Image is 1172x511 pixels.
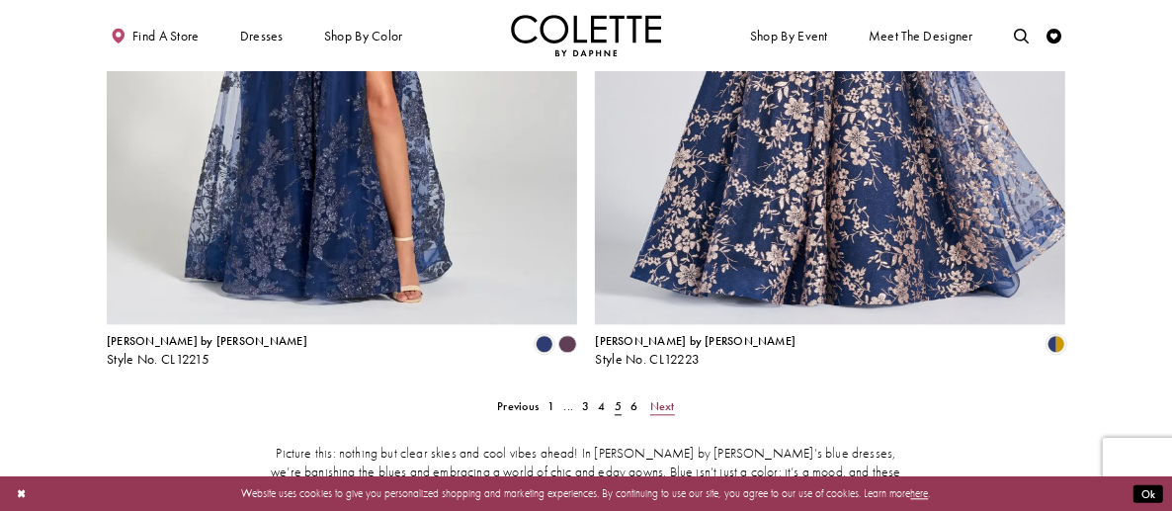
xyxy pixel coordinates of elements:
[599,398,606,414] span: 4
[645,395,679,417] a: Next Page
[869,29,973,43] span: Meet the designer
[1047,335,1065,353] i: Navy Blue/Gold
[107,335,307,367] div: Colette by Daphne Style No. CL12215
[511,15,661,56] a: Visit Home Page
[595,333,795,349] span: [PERSON_NAME] by [PERSON_NAME]
[1133,484,1163,503] button: Submit Dialog
[493,395,544,417] a: Prev Page
[1010,15,1033,56] a: Toggle search
[107,15,203,56] a: Find a store
[497,398,539,414] span: Previous
[320,15,406,56] span: Shop by color
[108,483,1064,503] p: Website uses cookies to give you personalized shopping and marketing experiences. By continuing t...
[107,351,209,368] span: Style No. CL12215
[578,395,594,417] a: 3
[610,395,626,417] span: Current page
[132,29,200,43] span: Find a store
[865,15,977,56] a: Meet the designer
[559,395,578,417] a: ...
[558,335,576,353] i: Plum
[630,398,637,414] span: 6
[536,335,553,353] i: Navy Blue
[582,398,589,414] span: 3
[627,395,642,417] a: 6
[615,398,622,414] span: 5
[511,15,661,56] img: Colette by Daphne
[595,335,795,367] div: Colette by Daphne Style No. CL12223
[594,395,610,417] a: 4
[746,15,831,56] span: Shop By Event
[324,29,403,43] span: Shop by color
[240,29,284,43] span: Dresses
[595,351,700,368] span: Style No. CL12223
[564,398,574,414] span: ...
[750,29,828,43] span: Shop By Event
[650,398,675,414] span: Next
[236,15,288,56] span: Dresses
[911,486,929,500] a: here
[544,395,559,417] a: 1
[1043,15,1065,56] a: Check Wishlist
[9,480,34,507] button: Close Dialog
[107,333,307,349] span: [PERSON_NAME] by [PERSON_NAME]
[547,398,554,414] span: 1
